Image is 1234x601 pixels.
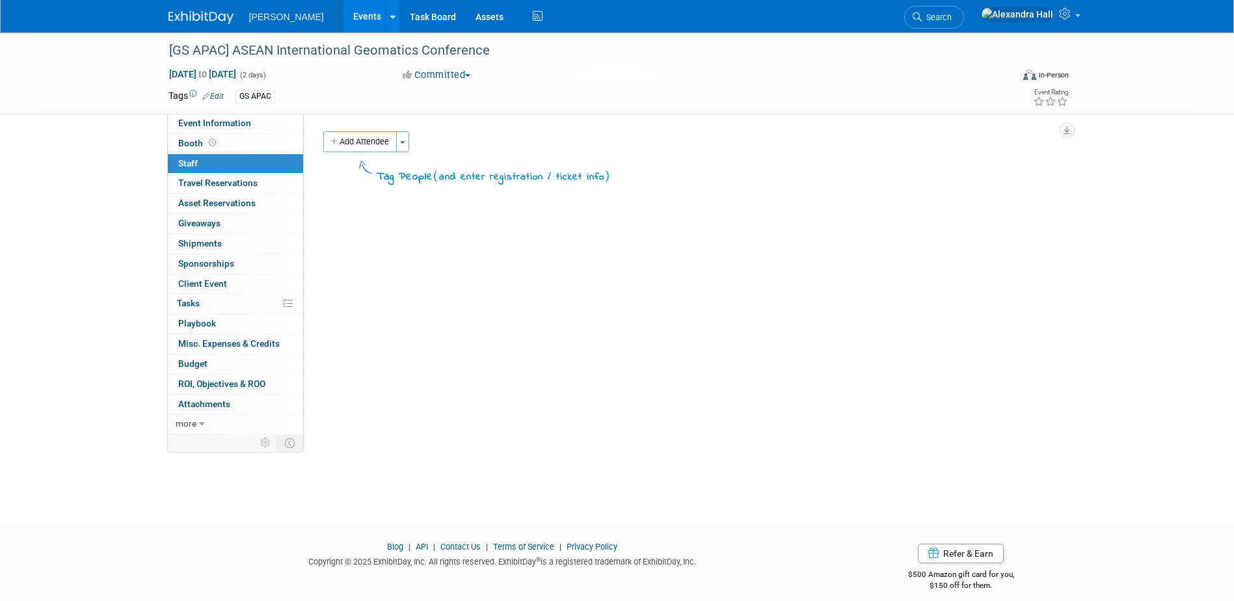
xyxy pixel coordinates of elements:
[254,434,277,451] td: Personalize Event Tab Strip
[178,318,216,328] span: Playbook
[168,11,234,24] img: ExhibitDay
[165,39,993,62] div: [GS APAC] ASEAN International Geomatics Conference
[1038,70,1069,80] div: In-Person
[178,379,265,389] span: ROI, Objectives & ROO
[168,194,303,213] a: Asset Reservations
[168,254,303,274] a: Sponsorships
[168,553,837,568] div: Copyright © 2025 ExhibitDay, Inc. All rights reserved. ExhibitDay is a registered trademark of Ex...
[433,169,439,182] span: (
[377,168,610,185] div: Tag People
[168,214,303,234] a: Giveaways
[604,169,610,182] span: )
[239,71,266,79] span: (2 days)
[178,278,227,289] span: Client Event
[196,69,209,79] span: to
[178,238,222,248] span: Shipments
[918,544,1004,563] a: Refer & Earn
[405,542,414,552] span: |
[176,418,196,429] span: more
[168,334,303,354] a: Misc. Expenses & Credits
[1033,89,1068,96] div: Event Rating
[168,134,303,154] a: Booth
[178,399,230,409] span: Attachments
[168,375,303,394] a: ROI, Objectives & ROO
[439,170,604,184] span: and enter registration / ticket info
[556,542,565,552] span: |
[981,7,1054,21] img: Alexandra Hall
[323,131,397,152] button: Add Attendee
[168,294,303,314] a: Tasks
[177,298,200,308] span: Tasks
[178,358,208,369] span: Budget
[440,542,481,552] a: Contact Us
[178,198,256,208] span: Asset Reservations
[168,414,303,434] a: more
[178,338,280,349] span: Misc. Expenses & Credits
[178,218,221,228] span: Giveaways
[168,395,303,414] a: Attachments
[922,12,952,22] span: Search
[567,542,617,552] a: Privacy Policy
[168,68,237,80] span: [DATE] [DATE]
[168,354,303,374] a: Budget
[387,542,403,552] a: Blog
[178,138,219,148] span: Booth
[536,556,541,563] sup: ®
[178,258,234,269] span: Sponsorships
[168,114,303,133] a: Event Information
[235,90,275,103] div: GS APAC
[168,154,303,174] a: Staff
[935,68,1069,87] div: Event Format
[856,580,1066,591] div: $150 off for them.
[202,92,224,101] a: Edit
[1023,70,1036,80] img: Format-Inperson.png
[483,542,491,552] span: |
[856,561,1066,591] div: $500 Amazon gift card for you,
[178,178,258,188] span: Travel Reservations
[493,542,554,552] a: Terms of Service
[430,542,438,552] span: |
[398,68,476,82] button: Committed
[206,138,219,148] span: Booth not reserved yet
[168,89,224,104] td: Tags
[168,274,303,294] a: Client Event
[249,12,324,22] span: [PERSON_NAME]
[168,314,303,334] a: Playbook
[416,542,428,552] a: API
[168,174,303,193] a: Travel Reservations
[178,118,251,128] span: Event Information
[276,434,303,451] td: Toggle Event Tabs
[168,234,303,254] a: Shipments
[904,6,964,29] a: Search
[178,158,198,168] span: Staff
